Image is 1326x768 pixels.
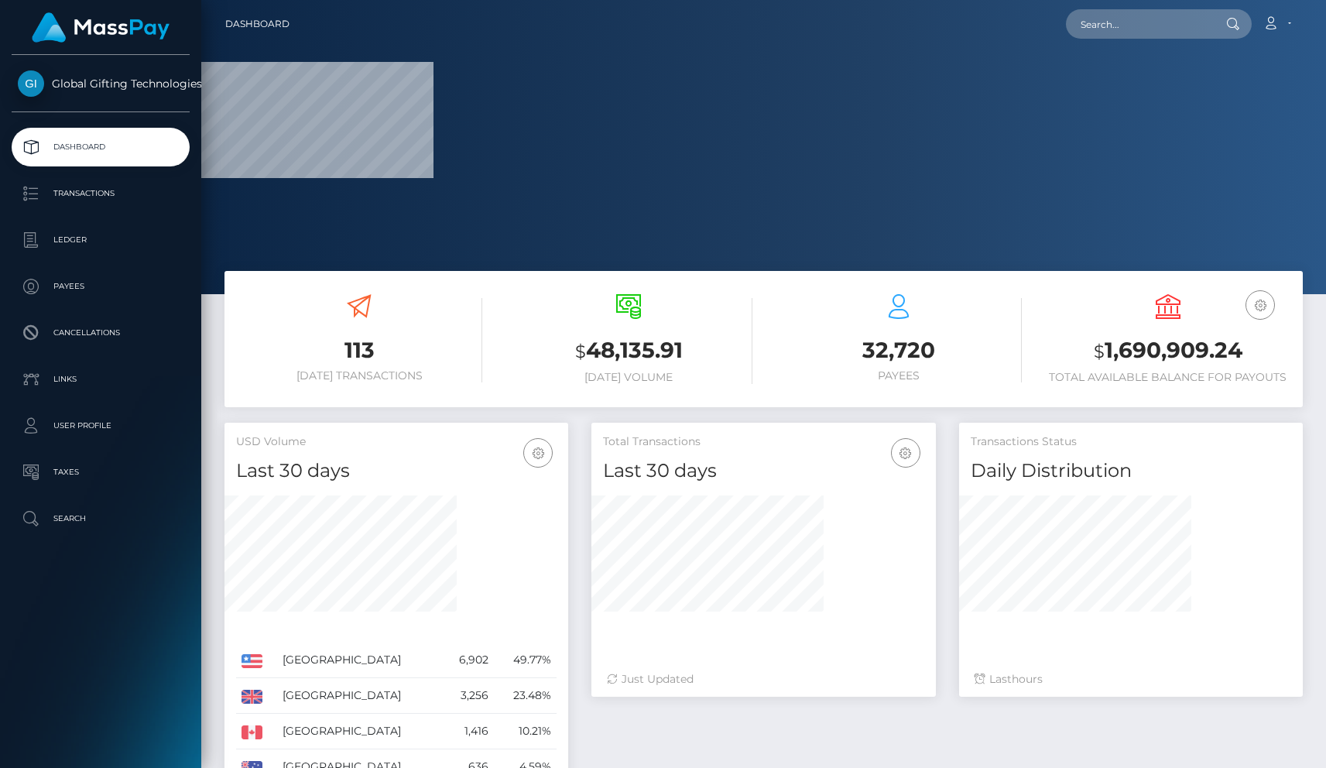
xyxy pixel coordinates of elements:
td: 6,902 [443,643,495,678]
div: Last hours [975,671,1287,687]
a: Dashboard [12,128,190,166]
h6: [DATE] Transactions [236,369,482,382]
td: [GEOGRAPHIC_DATA] [277,643,443,678]
h4: Last 30 days [236,458,557,485]
a: Search [12,499,190,538]
p: User Profile [18,414,183,437]
img: MassPay Logo [32,12,170,43]
a: Transactions [12,174,190,213]
h6: [DATE] Volume [505,371,752,384]
a: Payees [12,267,190,306]
input: Search... [1066,9,1211,39]
a: Cancellations [12,314,190,352]
td: 3,256 [443,678,495,714]
td: 49.77% [494,643,557,678]
p: Transactions [18,182,183,205]
img: US.png [242,654,262,668]
a: Taxes [12,453,190,492]
a: Links [12,360,190,399]
td: 1,416 [443,714,495,749]
td: 10.21% [494,714,557,749]
p: Links [18,368,183,391]
td: [GEOGRAPHIC_DATA] [277,714,443,749]
td: 23.48% [494,678,557,714]
h6: Payees [776,369,1022,382]
p: Dashboard [18,135,183,159]
h3: 32,720 [776,335,1022,365]
a: User Profile [12,406,190,445]
p: Search [18,507,183,530]
small: $ [1094,341,1105,362]
h4: Last 30 days [603,458,923,485]
p: Taxes [18,461,183,484]
h3: 113 [236,335,482,365]
span: Global Gifting Technologies Inc [12,77,190,91]
h6: Total Available Balance for Payouts [1045,371,1291,384]
img: GB.png [242,690,262,704]
h3: 48,135.91 [505,335,752,367]
h5: Transactions Status [971,434,1291,450]
h5: Total Transactions [603,434,923,450]
td: [GEOGRAPHIC_DATA] [277,678,443,714]
p: Cancellations [18,321,183,345]
small: $ [575,341,586,362]
h3: 1,690,909.24 [1045,335,1291,367]
a: Ledger [12,221,190,259]
h4: Daily Distribution [971,458,1291,485]
p: Ledger [18,228,183,252]
img: Global Gifting Technologies Inc [18,70,44,97]
img: CA.png [242,725,262,739]
div: Just Updated [607,671,920,687]
h5: USD Volume [236,434,557,450]
p: Payees [18,275,183,298]
a: Dashboard [225,8,290,40]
